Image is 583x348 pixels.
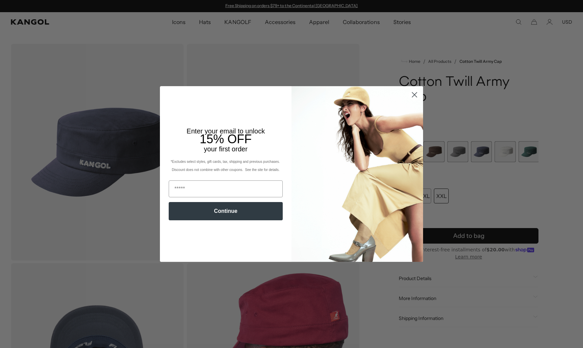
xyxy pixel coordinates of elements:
[204,145,247,153] span: your first order
[291,86,423,262] img: 93be19ad-e773-4382-80b9-c9d740c9197f.jpeg
[171,160,281,172] span: *Excludes select styles, gift cards, tax, shipping and previous purchases. Discount does not comb...
[169,202,283,220] button: Continue
[200,132,252,146] span: 15% OFF
[169,180,283,197] input: Email
[409,89,420,101] button: Close dialog
[187,127,265,135] span: Enter your email to unlock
